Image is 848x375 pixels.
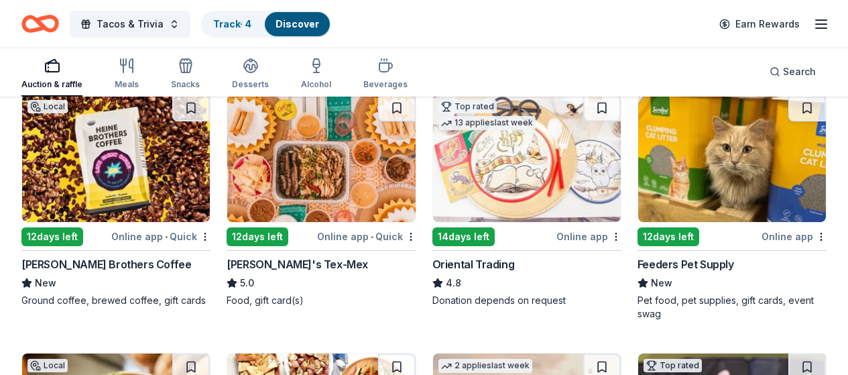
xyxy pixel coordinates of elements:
div: Auction & raffle [21,79,82,90]
button: Meals [115,52,139,97]
img: Image for Oriental Trading [433,95,621,222]
div: 14 days left [432,227,495,246]
a: Home [21,8,59,40]
div: Donation depends on request [432,294,621,307]
img: Image for Chuy's Tex-Mex [227,95,415,222]
div: Local [27,100,68,113]
span: Tacos & Trivia [97,16,164,32]
div: Local [27,359,68,372]
a: Image for Heine Brothers CoffeeLocal12days leftOnline app•Quick[PERSON_NAME] Brothers CoffeeNewGr... [21,94,210,307]
button: Desserts [232,52,269,97]
div: Alcohol [301,79,331,90]
button: Snacks [171,52,200,97]
span: Search [783,64,816,80]
div: Ground coffee, brewed coffee, gift cards [21,294,210,307]
span: • [165,231,168,242]
div: 12 days left [21,227,83,246]
div: Online app Quick [111,228,210,245]
div: Feeders Pet Supply [638,256,734,272]
div: Beverages [363,79,408,90]
button: Tacos & Trivia [70,11,190,38]
div: Online app Quick [317,228,416,245]
button: Beverages [363,52,408,97]
div: 12 days left [227,227,288,246]
span: 4.8 [446,275,461,291]
div: Online app [556,228,621,245]
button: Track· 4Discover [201,11,331,38]
span: New [651,275,672,291]
div: Meals [115,79,139,90]
a: Image for Feeders Pet Supply12days leftOnline appFeeders Pet SupplyNewPet food, pet supplies, gif... [638,94,827,321]
div: Oriental Trading [432,256,515,272]
div: Snacks [171,79,200,90]
div: Top rated [438,100,497,113]
a: Image for Oriental TradingTop rated13 applieslast week14days leftOnline appOriental Trading4.8Don... [432,94,621,307]
a: Image for Chuy's Tex-Mex12days leftOnline app•Quick[PERSON_NAME]'s Tex-Mex5.0Food, gift card(s) [227,94,416,307]
div: [PERSON_NAME]'s Tex-Mex [227,256,368,272]
div: 13 applies last week [438,116,536,130]
div: Online app [762,228,827,245]
img: Image for Feeders Pet Supply [638,95,826,222]
button: Auction & raffle [21,52,82,97]
a: Earn Rewards [711,12,808,36]
div: Pet food, pet supplies, gift cards, event swag [638,294,827,321]
div: Food, gift card(s) [227,294,416,307]
div: Desserts [232,79,269,90]
div: 12 days left [638,227,699,246]
img: Image for Heine Brothers Coffee [22,95,210,222]
span: 5.0 [240,275,254,291]
div: [PERSON_NAME] Brothers Coffee [21,256,191,272]
span: New [35,275,56,291]
div: 2 applies last week [438,359,532,373]
a: Track· 4 [213,18,251,30]
a: Discover [276,18,319,30]
button: Search [759,58,827,85]
div: Top rated [644,359,702,372]
button: Alcohol [301,52,331,97]
span: • [371,231,373,242]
